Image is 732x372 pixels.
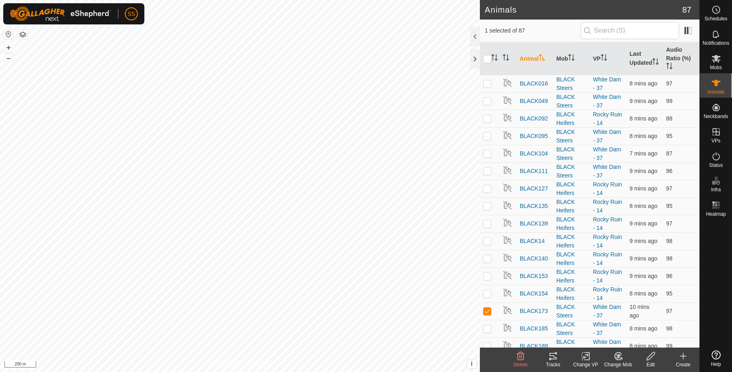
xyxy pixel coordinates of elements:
img: returning off [503,235,512,245]
a: Rocky Ruin - 14 [593,234,622,249]
a: Rocky Ruin - 14 [593,269,622,284]
div: BLACK Steers [556,128,586,145]
span: BLACK189 [520,342,548,350]
span: SS [128,10,135,18]
div: BLACK Steers [556,93,586,110]
button: – [4,53,13,63]
span: 95 [666,133,673,139]
span: BLACK104 [520,149,548,158]
img: returning off [503,288,512,298]
div: Tracks [537,361,569,368]
span: 12 Sept 2025, 5:04 pm [630,115,657,122]
input: Search (S) [581,22,679,39]
span: BLACK153 [520,272,548,280]
span: BLACK095 [520,132,548,140]
a: White Dam - 37 [593,304,621,319]
span: 87 [682,4,691,16]
span: 12 Sept 2025, 5:03 pm [630,304,649,319]
span: Schedules [704,16,727,21]
span: 98 [666,238,673,244]
div: Change Mob [602,361,634,368]
h2: Animals [485,5,682,15]
span: BLACK092 [520,114,548,123]
span: BLACK016 [520,79,548,88]
img: Gallagher Logo [10,7,111,21]
div: BLACK Heifers [556,215,586,232]
span: Status [709,163,723,168]
span: Animals [707,90,725,94]
span: 87 [666,150,673,157]
a: White Dam - 37 [593,164,621,179]
a: Rocky Ruin - 14 [593,251,622,266]
a: White Dam - 37 [593,321,621,336]
img: returning off [503,270,512,280]
a: White Dam - 37 [593,94,621,109]
span: BLACK049 [520,97,548,105]
span: 12 Sept 2025, 5:05 pm [630,133,657,139]
a: White Dam - 37 [593,129,621,144]
a: White Dam - 37 [593,76,621,91]
th: Last Updated [626,42,663,75]
button: Map Layers [18,30,28,39]
span: 97 [666,308,673,314]
img: returning off [503,218,512,228]
span: 95 [666,290,673,297]
div: BLACK Heifers [556,198,586,215]
span: 96 [666,168,673,174]
span: Delete [514,362,528,368]
div: BLACK Steers [556,163,586,180]
p-sorticon: Activate to sort [652,59,659,66]
div: BLACK Steers [556,145,586,162]
span: BLACK173 [520,307,548,315]
span: Mobs [710,65,722,70]
div: BLACK Heifers [556,233,586,250]
a: Rocky Ruin - 14 [593,199,622,214]
span: 12 Sept 2025, 5:04 pm [630,255,657,262]
span: 99 [666,98,673,104]
span: BLACK154 [520,289,548,298]
span: BLACK14 [520,237,545,245]
span: Infra [711,187,721,192]
div: BLACK Heifers [556,268,586,285]
img: returning off [503,78,512,88]
img: returning off [503,148,512,158]
span: BLACK185 [520,324,548,333]
a: White Dam - 37 [593,146,621,161]
span: 12 Sept 2025, 5:05 pm [630,290,657,297]
span: 12 Sept 2025, 5:05 pm [630,80,657,87]
th: Audio Ratio (%) [663,42,699,75]
img: returning off [503,253,512,263]
span: BLACK139 [520,219,548,228]
button: + [4,43,13,53]
span: 96 [666,273,673,279]
div: BLACK Heifers [556,180,586,197]
button: i [467,359,476,368]
img: returning off [503,113,512,123]
div: BLACK Steers [556,303,586,320]
a: Privacy Policy [208,361,238,369]
div: BLACK Steers [556,320,586,337]
span: 12 Sept 2025, 5:03 pm [630,98,657,104]
a: Rocky Ruin - 14 [593,181,622,196]
span: Heatmap [706,212,726,217]
div: BLACK Heifers [556,250,586,267]
span: 12 Sept 2025, 5:05 pm [630,343,657,349]
th: Mob [553,42,590,75]
div: BLACK Steers [556,75,586,92]
p-sorticon: Activate to sort [568,55,575,62]
span: BLACK127 [520,184,548,193]
span: Notifications [703,41,729,46]
span: 12 Sept 2025, 5:05 pm [630,203,657,209]
a: Contact Us [248,361,272,369]
p-sorticon: Activate to sort [666,64,673,70]
div: Edit [634,361,667,368]
span: 12 Sept 2025, 5:04 pm [630,185,657,192]
span: 12 Sept 2025, 5:05 pm [630,150,657,157]
img: returning off [503,200,512,210]
span: BLACK135 [520,202,548,210]
div: Change VP [569,361,602,368]
span: Help [711,362,721,367]
div: Create [667,361,699,368]
img: returning off [503,165,512,175]
span: 1 selected of 87 [485,26,581,35]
